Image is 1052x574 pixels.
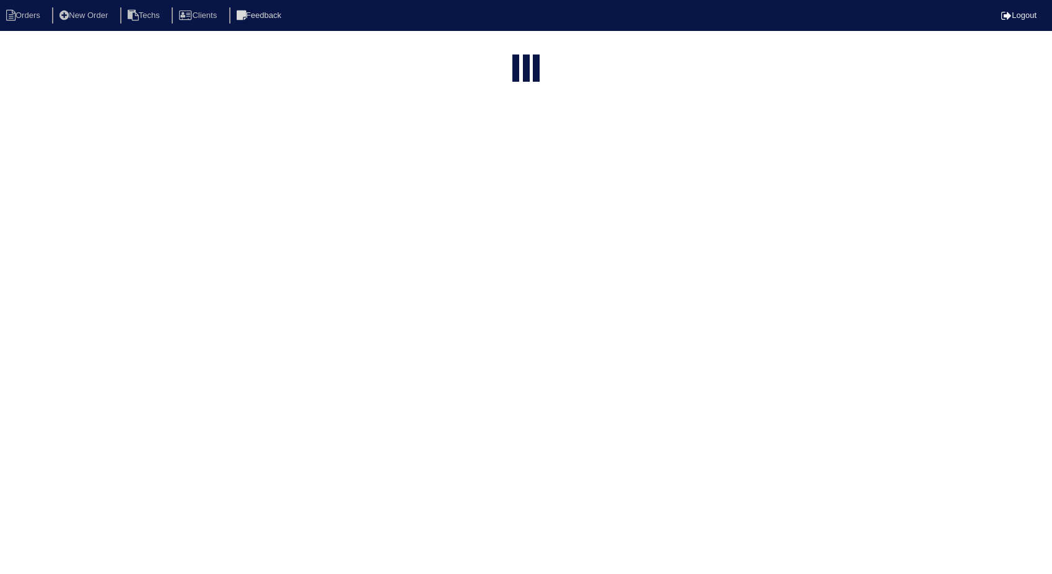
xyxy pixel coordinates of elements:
li: Clients [172,7,227,24]
li: Techs [120,7,170,24]
li: Feedback [229,7,291,24]
a: Techs [120,11,170,20]
a: Logout [1001,11,1037,20]
div: loading... [523,54,530,89]
li: New Order [52,7,118,24]
a: New Order [52,11,118,20]
a: Clients [172,11,227,20]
